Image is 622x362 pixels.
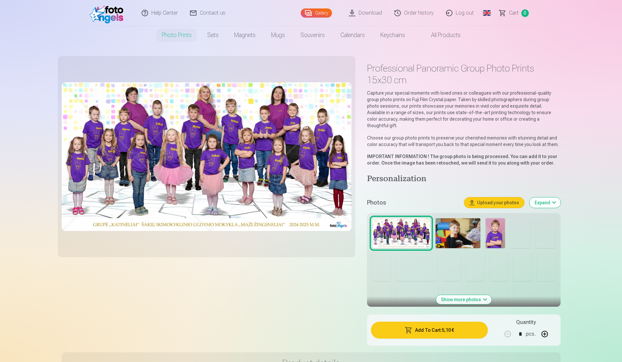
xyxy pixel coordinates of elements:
[529,197,561,208] button: Expand
[154,26,199,44] a: Photo prints
[293,26,333,44] a: Souvenirs
[367,62,560,86] h1: Professional Panoramic Group Photo Prints 15x30 cm
[373,26,413,44] a: Keychains
[526,326,536,342] div: pcs.
[509,9,519,17] span: Сart
[516,318,536,326] h5: Quantity
[367,154,557,166] strong: The group photo is being processed. You can add it to your order. Once the image has been retouch...
[226,26,263,44] a: Magnets
[436,295,491,304] button: Show more photos
[333,26,373,44] a: Calendars
[301,8,332,18] a: Gallery
[199,26,226,44] a: Sets
[367,90,560,129] p: Capture your special moments with loved ones or colleagues with our professional-quality group ph...
[413,26,468,44] a: All products
[464,197,524,208] button: Upload your photos
[367,198,459,207] h5: Photos
[367,135,560,148] p: Choose our group photo prints to preserve your cherished memories with stunning detail and color ...
[367,174,560,184] h4: Personalization
[90,3,127,23] img: /fa5
[521,9,529,17] span: 0
[263,26,293,44] a: Mugs
[367,154,429,159] strong: IMPORTANT INFORMATION !
[371,322,488,339] button: Add To Cart:5,10 €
